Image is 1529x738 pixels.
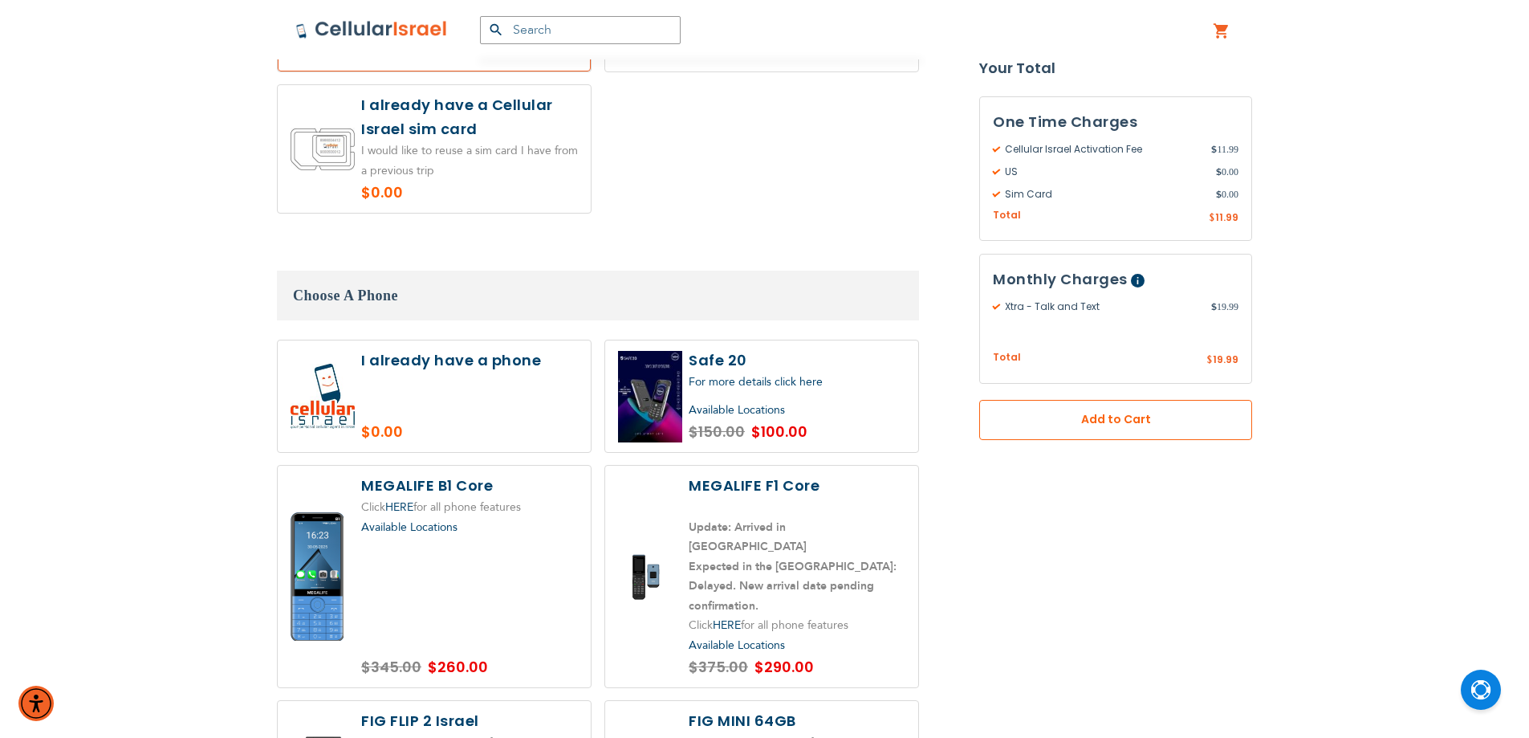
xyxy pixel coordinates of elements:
[689,374,823,389] a: For more details click here
[1216,165,1222,179] span: $
[993,142,1211,157] span: Cellular Israel Activation Fee
[385,499,413,515] a: HERE
[1209,211,1215,226] span: $
[1206,354,1213,369] span: $
[993,187,1216,202] span: Sim Card
[993,300,1211,315] span: Xtra - Talk and Text
[993,165,1216,179] span: US
[1215,210,1238,224] span: 11.99
[293,287,398,304] span: Choose A Phone
[993,208,1021,223] span: Total
[1213,353,1238,367] span: 19.99
[361,520,457,535] a: Available Locations
[1032,412,1199,429] span: Add to Cart
[993,270,1128,290] span: Monthly Charges
[1211,300,1238,315] span: 19.99
[1211,300,1217,315] span: $
[993,351,1021,366] span: Total
[979,56,1252,80] strong: Your Total
[1216,187,1222,202] span: $
[1216,187,1238,202] span: 0.00
[1216,165,1238,179] span: 0.00
[18,686,54,721] div: Accessibility Menu
[1211,142,1217,157] span: $
[1211,142,1238,157] span: 11.99
[993,110,1238,134] h3: One Time Charges
[295,20,448,39] img: Cellular Israel Logo
[480,16,681,44] input: Search
[689,402,785,418] a: Available Locations
[979,400,1252,440] button: Add to Cart
[713,618,741,633] a: HERE
[1131,275,1145,288] span: Help
[689,638,785,653] a: Available Locations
